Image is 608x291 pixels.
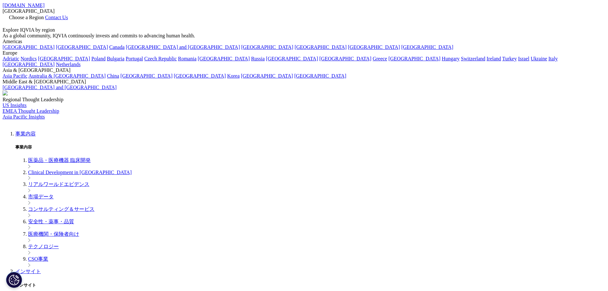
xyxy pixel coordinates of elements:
a: China [107,73,119,79]
a: [GEOGRAPHIC_DATA] [266,56,318,61]
a: [GEOGRAPHIC_DATA] [294,73,346,79]
a: Israel [518,56,529,61]
a: [GEOGRAPHIC_DATA] [401,44,453,50]
a: リアルワールドエビデンス [28,181,89,187]
a: Asia Pacific Insights [3,114,45,119]
span: Choose a Region [9,15,44,20]
a: Clinical Development in [GEOGRAPHIC_DATA] [28,170,131,175]
a: 医療機関・保険者向け [28,231,79,237]
a: Ukraine [531,56,547,61]
div: Explore IQVIA by region [3,27,605,33]
h5: 事業内容 [15,144,605,150]
a: Contact Us [45,15,68,20]
div: Americas [3,39,605,44]
div: Regional Thought Leadership [3,97,605,103]
a: Switzerland [461,56,485,61]
a: [GEOGRAPHIC_DATA] [388,56,440,61]
a: Adriatic [3,56,19,61]
a: 事業内容 [15,131,36,136]
a: Australia & [GEOGRAPHIC_DATA] [28,73,106,79]
a: Hungary [442,56,460,61]
a: Nordics [20,56,37,61]
a: Romania [178,56,197,61]
div: [GEOGRAPHIC_DATA] [3,8,605,14]
a: Canada [109,44,124,50]
a: Asia Pacific [3,73,27,79]
a: EMEA Thought Leadership [3,108,59,114]
a: [GEOGRAPHIC_DATA] [241,44,293,50]
a: [GEOGRAPHIC_DATA] [120,73,172,79]
a: Poland [91,56,105,61]
a: コンサルティング＆サービス [28,206,94,212]
a: US Insights [3,103,26,108]
a: Italy [548,56,558,61]
a: Portugal [126,56,143,61]
a: [GEOGRAPHIC_DATA] [3,44,55,50]
div: Asia & [GEOGRAPHIC_DATA] [3,67,605,73]
a: CSO事業 [28,256,48,262]
a: Netherlands [56,62,80,67]
div: Middle East & [GEOGRAPHIC_DATA] [3,79,605,85]
a: [GEOGRAPHIC_DATA] [198,56,250,61]
a: [GEOGRAPHIC_DATA] [3,62,55,67]
a: [DOMAIN_NAME] [3,3,45,8]
a: [GEOGRAPHIC_DATA] [295,44,347,50]
a: Turkey [502,56,517,61]
a: 安全性・薬事・品質 [28,219,74,224]
a: [GEOGRAPHIC_DATA] and [GEOGRAPHIC_DATA] [126,44,240,50]
h5: インサイト [15,282,605,288]
a: [GEOGRAPHIC_DATA] [241,73,293,79]
a: 市場データ [28,194,54,199]
a: Greece [373,56,387,61]
a: [GEOGRAPHIC_DATA] and [GEOGRAPHIC_DATA] [3,85,116,90]
a: [GEOGRAPHIC_DATA] [348,44,400,50]
a: [GEOGRAPHIC_DATA] [174,73,226,79]
div: Europe [3,50,605,56]
a: Korea [227,73,240,79]
a: [GEOGRAPHIC_DATA] [38,56,90,61]
a: [GEOGRAPHIC_DATA] [56,44,108,50]
button: Cookie 設定 [6,272,22,288]
a: インサイト [15,269,41,274]
a: Russia [251,56,265,61]
a: Ireland [487,56,501,61]
div: As a global community, IQVIA continuously invests and commits to advancing human health. [3,33,605,39]
a: テクノロジー [28,244,59,249]
a: 医薬品・医療機器 臨床開発 [28,157,91,163]
a: [GEOGRAPHIC_DATA] [319,56,372,61]
img: 2093_analyzing-data-using-big-screen-display-and-laptop.png [3,90,8,96]
a: Czech Republic [144,56,177,61]
a: Bulgaria [107,56,124,61]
